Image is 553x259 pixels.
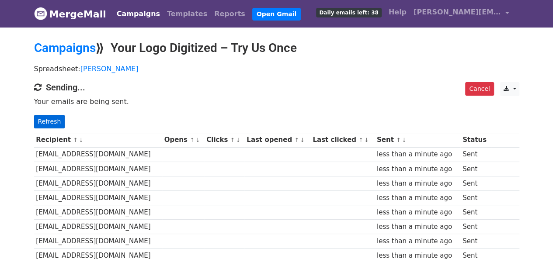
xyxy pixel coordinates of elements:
[162,133,205,147] th: Opens
[34,205,162,220] td: [EMAIL_ADDRESS][DOMAIN_NAME]
[79,137,83,143] a: ↓
[377,222,458,232] div: less than a minute ago
[34,82,519,93] h4: Sending...
[377,149,458,159] div: less than a minute ago
[163,5,211,23] a: Templates
[358,137,363,143] a: ↑
[402,137,407,143] a: ↓
[377,179,458,189] div: less than a minute ago
[316,8,381,17] span: Daily emails left: 38
[460,133,491,147] th: Status
[414,7,501,17] span: [PERSON_NAME][EMAIL_ADDRESS][DOMAIN_NAME]
[34,190,162,205] td: [EMAIL_ADDRESS][DOMAIN_NAME]
[460,220,491,234] td: Sent
[34,97,519,106] p: Your emails are being sent.
[377,207,458,218] div: less than a minute ago
[34,64,519,73] p: Spreadsheet:
[244,133,310,147] th: Last opened
[195,137,200,143] a: ↓
[34,41,519,55] h2: ⟫ Your Logo Digitized – Try Us Once
[190,137,195,143] a: ↑
[396,137,401,143] a: ↑
[460,162,491,176] td: Sent
[377,164,458,174] div: less than a minute ago
[460,190,491,205] td: Sent
[34,5,106,23] a: MergeMail
[34,147,162,162] td: [EMAIL_ADDRESS][DOMAIN_NAME]
[211,5,249,23] a: Reports
[375,133,460,147] th: Sent
[34,234,162,249] td: [EMAIL_ADDRESS][DOMAIN_NAME]
[113,5,163,23] a: Campaigns
[73,137,78,143] a: ↑
[410,3,512,24] a: [PERSON_NAME][EMAIL_ADDRESS][DOMAIN_NAME]
[34,220,162,234] td: [EMAIL_ADDRESS][DOMAIN_NAME]
[460,234,491,249] td: Sent
[311,133,375,147] th: Last clicked
[460,176,491,190] td: Sent
[252,8,301,21] a: Open Gmail
[364,137,369,143] a: ↓
[300,137,305,143] a: ↓
[34,41,96,55] a: Campaigns
[377,236,458,246] div: less than a minute ago
[34,176,162,190] td: [EMAIL_ADDRESS][DOMAIN_NAME]
[230,137,235,143] a: ↑
[377,193,458,203] div: less than a minute ago
[204,133,244,147] th: Clicks
[80,65,139,73] a: [PERSON_NAME]
[460,147,491,162] td: Sent
[34,115,65,128] a: Refresh
[34,7,47,20] img: MergeMail logo
[236,137,240,143] a: ↓
[465,82,494,96] a: Cancel
[294,137,299,143] a: ↑
[509,217,553,259] iframe: Chat Widget
[313,3,385,21] a: Daily emails left: 38
[34,133,162,147] th: Recipient
[34,162,162,176] td: [EMAIL_ADDRESS][DOMAIN_NAME]
[385,3,410,21] a: Help
[460,205,491,220] td: Sent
